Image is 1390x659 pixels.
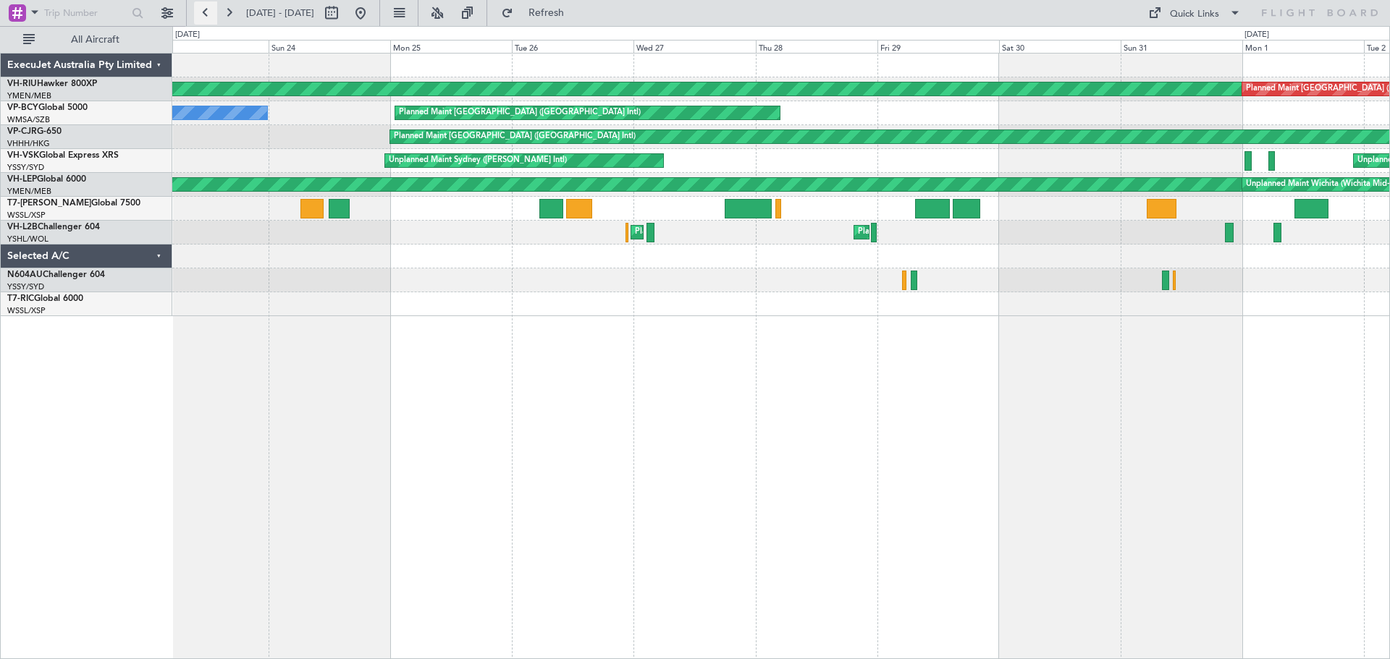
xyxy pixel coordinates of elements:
span: T7-RIC [7,294,34,303]
div: Planned Maint Sydney ([PERSON_NAME] Intl) [635,221,803,243]
a: WMSA/SZB [7,114,50,125]
a: VH-VSKGlobal Express XRS [7,151,119,160]
a: WSSL/XSP [7,210,46,221]
div: Mon 1 [1242,40,1364,53]
span: VH-LEP [7,175,37,184]
span: All Aircraft [38,35,153,45]
button: Refresh [494,1,581,25]
div: Sun 31 [1121,40,1242,53]
span: [DATE] - [DATE] [246,7,314,20]
div: Planned Maint [GEOGRAPHIC_DATA] ([GEOGRAPHIC_DATA] Intl) [394,126,636,148]
div: Tue 26 [512,40,633,53]
div: Planned Maint [GEOGRAPHIC_DATA] ([GEOGRAPHIC_DATA] Intl) [399,102,641,124]
span: VP-CJR [7,127,37,136]
div: Unplanned Maint Sydney ([PERSON_NAME] Intl) [389,150,567,171]
span: VH-L2B [7,223,38,231]
div: Planned Maint [GEOGRAPHIC_DATA] ([GEOGRAPHIC_DATA]) [858,221,1086,243]
a: VP-BCYGlobal 5000 [7,103,88,112]
div: Thu 28 [756,40,877,53]
button: All Aircraft [16,28,157,51]
span: VH-VSK [7,151,39,160]
div: Wed 27 [633,40,755,53]
a: VH-RIUHawker 800XP [7,80,97,88]
a: YSHL/WOL [7,234,49,245]
a: T7-RICGlobal 6000 [7,294,83,303]
div: Quick Links [1170,7,1219,22]
div: Sat 23 [147,40,269,53]
button: Quick Links [1141,1,1248,25]
a: VH-LEPGlobal 6000 [7,175,86,184]
a: N604AUChallenger 604 [7,271,105,279]
a: YSSY/SYD [7,281,44,292]
a: YSSY/SYD [7,162,44,173]
a: WSSL/XSP [7,305,46,316]
a: VHHH/HKG [7,138,50,149]
div: [DATE] [1244,29,1269,41]
span: T7-[PERSON_NAME] [7,199,91,208]
a: YMEN/MEB [7,186,51,197]
span: VP-BCY [7,103,38,112]
div: Mon 25 [390,40,512,53]
div: Fri 29 [877,40,999,53]
input: Trip Number [44,2,127,24]
a: VP-CJRG-650 [7,127,62,136]
div: Sat 30 [999,40,1121,53]
span: Refresh [516,8,577,18]
a: YMEN/MEB [7,90,51,101]
a: T7-[PERSON_NAME]Global 7500 [7,199,140,208]
div: Sun 24 [269,40,390,53]
span: VH-RIU [7,80,37,88]
a: VH-L2BChallenger 604 [7,223,100,231]
div: [DATE] [175,29,200,41]
span: N604AU [7,271,43,279]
